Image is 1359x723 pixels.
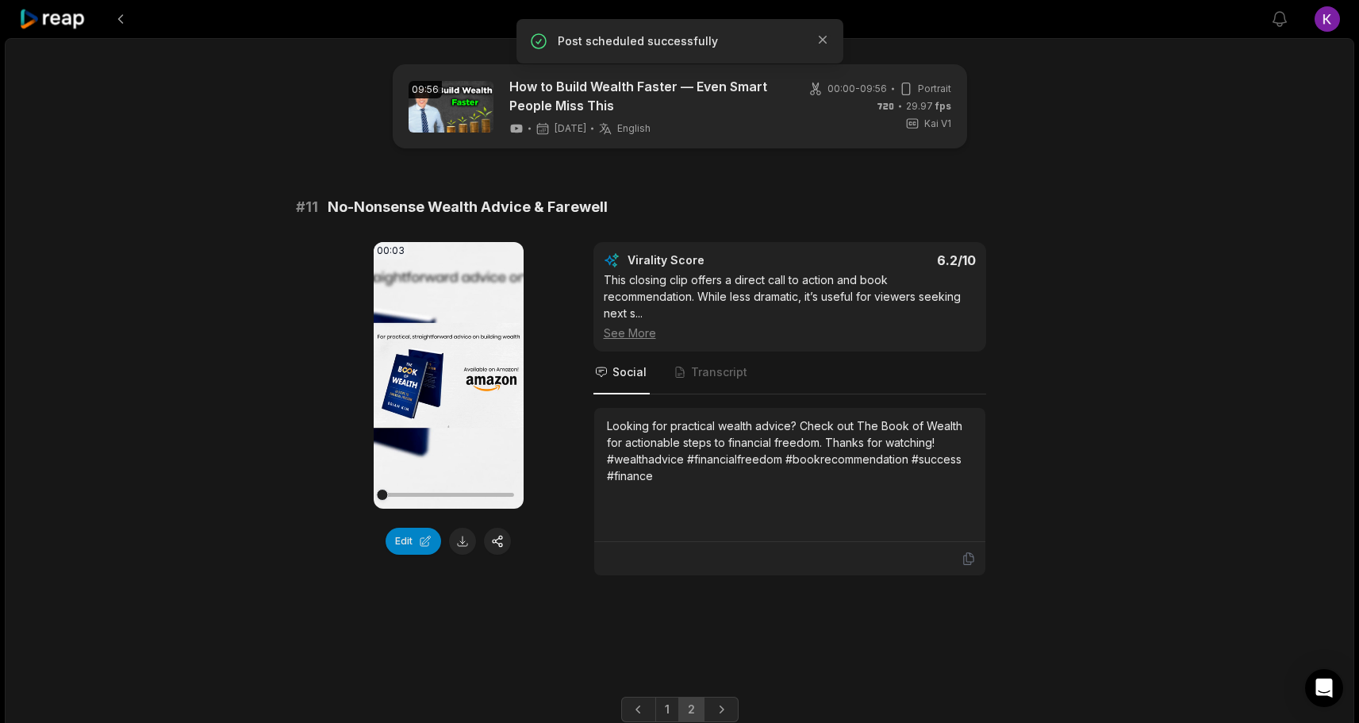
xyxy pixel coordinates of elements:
[604,325,976,341] div: See More
[628,252,798,268] div: Virality Score
[374,242,524,509] video: Your browser does not support mp4 format.
[607,417,973,484] div: Looking for practical wealth advice? Check out The Book of Wealth for actionable steps to financi...
[678,697,704,722] a: Page 2 is your current page
[906,99,951,113] span: 29.97
[924,117,951,131] span: Kai V1
[558,33,802,49] p: Post scheduled successfully
[935,100,951,112] span: fps
[604,271,976,341] div: This closing clip offers a direct call to action and book recommendation. While less dramatic, it...
[827,82,887,96] span: 00:00 - 09:56
[509,77,783,115] a: How to Build Wealth Faster — Even Smart People Miss This
[621,697,739,722] ul: Pagination
[555,122,586,135] span: [DATE]
[593,352,986,394] nav: Tabs
[704,697,739,722] a: Next page
[655,697,679,722] a: Page 1
[621,697,656,722] a: Previous page
[386,528,441,555] button: Edit
[805,252,976,268] div: 6.2 /10
[612,364,647,380] span: Social
[918,82,951,96] span: Portrait
[1305,669,1343,707] div: Open Intercom Messenger
[296,196,318,218] span: # 11
[328,196,608,218] span: No-Nonsense Wealth Advice & Farewell
[691,364,747,380] span: Transcript
[617,122,651,135] span: English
